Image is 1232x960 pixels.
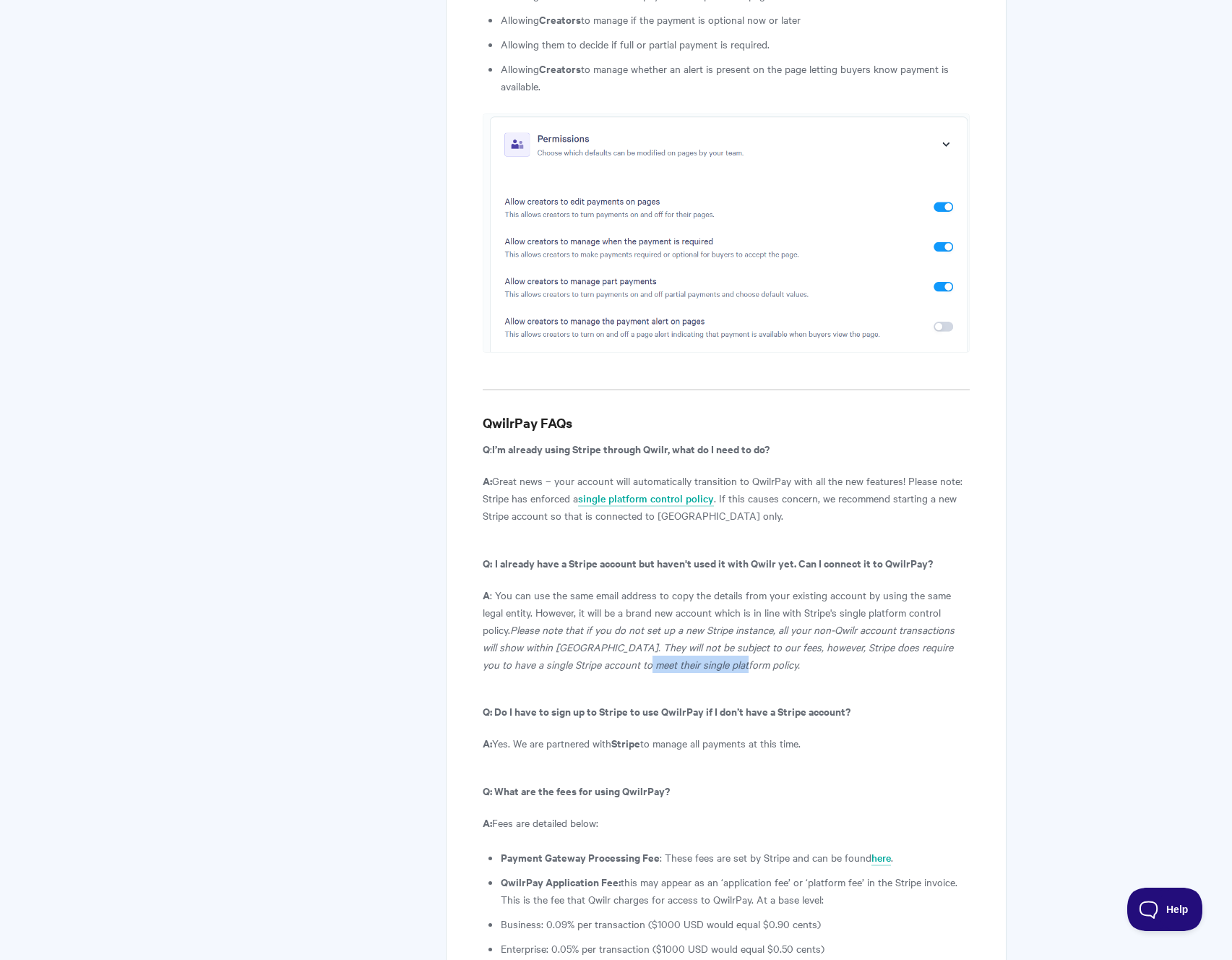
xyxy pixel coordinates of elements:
[483,413,969,433] h3: QwilrPay FAQs
[611,735,640,750] b: Stripe
[501,11,969,28] li: Allowing to manage if the payment is optional now or later
[483,734,969,752] p: Yes. We are partnered with to manage all payments at this time.
[492,441,770,456] b: I’m already using Stripe through Qwilr, what do I need to do?
[539,12,581,27] b: Creators
[871,850,891,866] a: here
[501,874,621,889] strong: QwilrPay Application Fee:
[501,915,969,933] li: Business: 0.09% per transaction ($1000 USD would equal $0.90 cents)
[501,873,969,908] li: this may appear as an ‘application fee’ or ‘platform fee’ in the Stripe invoice. This is the fee ...
[483,113,969,353] img: file-qBdlx7BcRH.png
[483,815,492,830] b: A:
[483,783,670,798] b: Q: What are the fees for using QwilrPay?
[483,586,969,673] p: : You can use the same email address to copy the details from your existing account by using the ...
[483,473,492,488] b: A:
[501,60,969,95] li: Allowing to manage whether an alert is present on the page letting buyers know payment is available.
[483,735,492,750] b: A:
[483,703,850,719] b: Q: Do I have to sign up to Stripe to use QwilrPay if I don’t have a Stripe account?
[495,555,933,570] b: I already have a Stripe account but haven't used it with Qwilr yet. Can I connect it to QwilrPay?
[539,61,581,76] b: Creators
[483,472,969,524] p: Great news – your account will automatically transition to QwilrPay with all the new features! Pl...
[501,35,969,53] li: Allowing them to decide if full or partial payment is required.
[501,940,969,957] li: Enterprise: 0.05% per transaction ($1000 USD would equal $0.50 cents)
[483,587,490,602] b: A
[1127,888,1203,931] iframe: Toggle Customer Support
[483,814,969,831] p: Fees are detailed below:
[483,555,492,570] b: Q:
[501,849,660,865] b: Payment Gateway Processing Fee
[483,441,490,456] b: Q
[578,491,714,507] a: single platform control policy
[501,849,969,866] li: : These fees are set by Stripe and can be found .
[483,440,969,458] p: :
[483,622,955,672] i: Please note that if you do not set up a new Stripe instance, all your non-Qwilr account transacti...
